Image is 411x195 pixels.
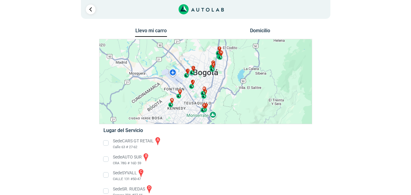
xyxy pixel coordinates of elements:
[86,5,96,14] a: Ir al paso anterior
[203,103,205,108] span: k
[188,69,189,73] span: i
[219,47,220,51] span: f
[193,66,194,70] span: l
[244,28,276,37] button: Domicilio
[135,28,167,37] button: Llevo mi carro
[203,87,205,91] span: m
[192,80,193,84] span: j
[220,50,222,55] span: h
[212,61,214,65] span: c
[179,89,181,94] span: b
[205,103,207,107] span: d
[171,98,173,102] span: n
[219,50,221,54] span: g
[103,127,308,133] h5: Lugar del Servicio
[213,63,214,67] span: e
[179,6,224,12] a: Link al sitio de autolab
